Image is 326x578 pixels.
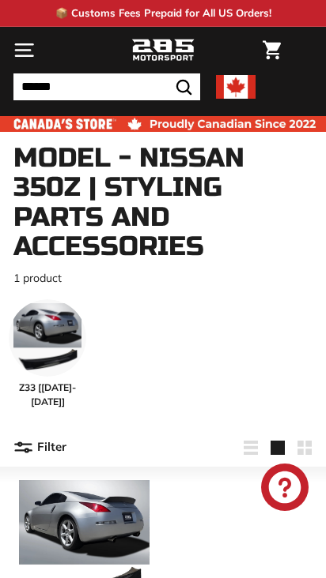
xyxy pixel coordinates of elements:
[255,28,289,73] a: Cart
[9,381,86,409] span: Z33 [[DATE]-[DATE]]
[256,464,313,515] inbox-online-store-chat: Shopify online store chat
[13,73,200,100] input: Search
[131,37,195,64] img: Logo_285_Motorsport_areodynamics_components
[9,299,86,409] a: Z33 [[DATE]-[DATE]]
[13,429,66,467] button: Filter
[55,6,271,21] p: 📦 Customs Fees Prepaid for All US Orders!
[13,144,313,262] h1: Model - Nissan 350Z | Styling Parts and Accessories
[13,270,313,287] p: 1 product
